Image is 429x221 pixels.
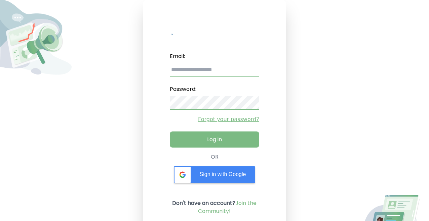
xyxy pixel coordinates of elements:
[170,115,259,123] a: Forgot your password?
[211,153,219,161] div: OR
[171,27,258,39] img: My Influency
[170,82,259,96] label: Password:
[170,199,259,215] p: Don't have an account?
[200,171,246,177] span: Sign in with Google
[170,131,259,148] button: Log in
[174,166,255,183] div: Sign in with Google
[198,199,257,215] a: Join the Community!
[170,50,259,63] label: Email:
